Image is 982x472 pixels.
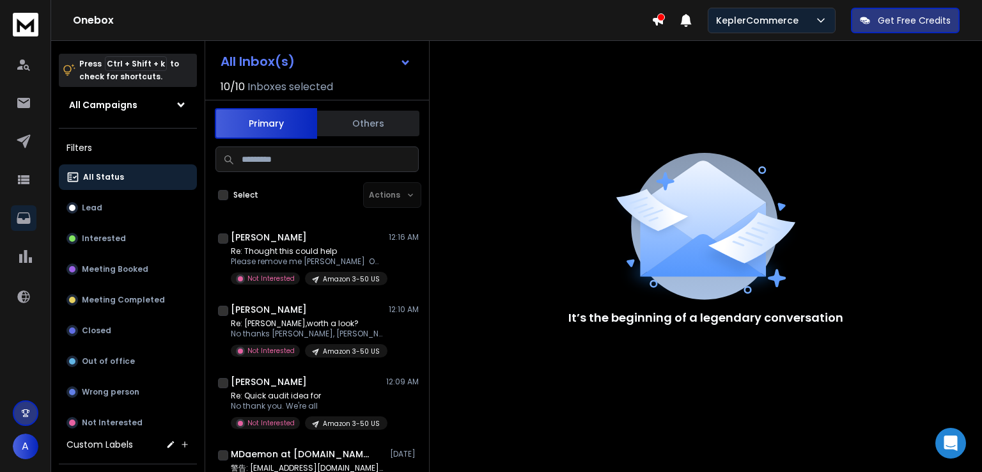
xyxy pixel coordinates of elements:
p: [DATE] [390,449,419,459]
button: All Inbox(s) [210,49,421,74]
button: Interested [59,226,197,251]
p: Re: Thought this could help [231,246,384,256]
p: Wrong person [82,387,139,397]
h1: [PERSON_NAME] [231,303,307,316]
h1: All Inbox(s) [221,55,295,68]
button: Get Free Credits [851,8,960,33]
button: Lead [59,195,197,221]
h1: [PERSON_NAME] [231,375,307,388]
p: Amazon 3-50 US [323,419,380,429]
p: Not Interested [247,418,295,428]
button: Closed [59,318,197,343]
p: Interested [82,233,126,244]
button: Primary [215,108,317,139]
p: Get Free Credits [878,14,951,27]
button: A [13,434,38,459]
button: Not Interested [59,410,197,436]
button: Wrong person [59,379,197,405]
h1: [PERSON_NAME] [231,231,307,244]
button: Others [317,109,419,138]
h1: All Campaigns [69,98,137,111]
p: 12:10 AM [389,304,419,315]
p: Not Interested [247,346,295,356]
p: All Status [83,172,124,182]
p: KeplerCommerce [716,14,804,27]
p: Out of office [82,356,135,366]
h1: Onebox [73,13,651,28]
h1: MDaemon at [DOMAIN_NAME] [231,448,371,460]
p: Re: Quick audit idea for [231,391,384,401]
p: Amazon 3-50 US [323,274,380,284]
p: Re: [PERSON_NAME],worth a look? [231,319,384,329]
p: Amazon 3-50 US [323,347,380,356]
p: Not Interested [247,274,295,283]
button: Out of office [59,349,197,374]
p: It’s the beginning of a legendary conversation [568,309,843,327]
button: All Campaigns [59,92,197,118]
h3: Inboxes selected [247,79,333,95]
p: 12:09 AM [386,377,419,387]
p: Lead [82,203,102,213]
p: Not Interested [82,418,143,428]
p: Please remove me [PERSON_NAME] Owner [PERSON_NAME] Ristorante [231,256,384,267]
p: Closed [82,326,111,336]
p: No thanks [PERSON_NAME], [PERSON_NAME] On [231,329,384,339]
p: Meeting Booked [82,264,148,274]
div: Open Intercom Messenger [935,428,966,459]
p: Meeting Completed [82,295,165,305]
label: Select [233,190,258,200]
p: 12:16 AM [389,232,419,242]
button: All Status [59,164,197,190]
span: Ctrl + Shift + k [105,56,167,71]
h3: Filters [59,139,197,157]
span: 10 / 10 [221,79,245,95]
button: Meeting Booked [59,256,197,282]
p: No thank you. We're all [231,401,384,411]
h3: Custom Labels [66,438,133,451]
button: Meeting Completed [59,287,197,313]
img: logo [13,13,38,36]
p: Press to check for shortcuts. [79,58,179,83]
